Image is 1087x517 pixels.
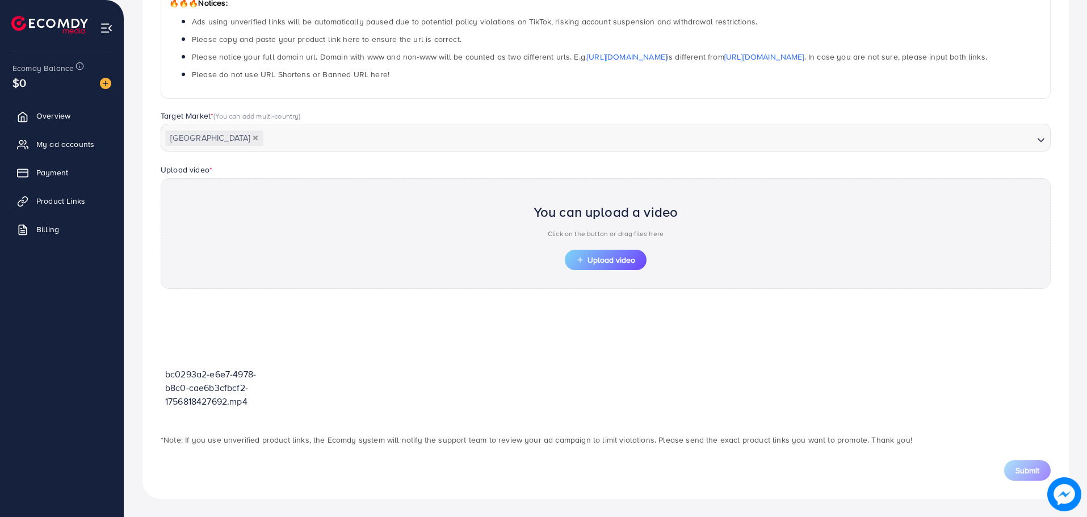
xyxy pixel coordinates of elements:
[100,78,111,89] img: image
[165,131,263,146] span: [GEOGRAPHIC_DATA]
[9,133,115,155] a: My ad accounts
[565,250,647,270] button: Upload video
[36,138,94,150] span: My ad accounts
[192,51,987,62] span: Please notice your full domain url. Domain with www and non-www will be counted as two different ...
[192,16,757,27] span: Ads using unverified links will be automatically paused due to potential policy violations on Tik...
[213,111,300,121] span: (You can add multi-country)
[11,16,88,33] img: logo
[9,104,115,127] a: Overview
[36,167,68,178] span: Payment
[192,69,389,80] span: Please do not use URL Shortens or Banned URL here!
[36,224,59,235] span: Billing
[265,130,1033,148] input: Search for option
[253,135,258,141] button: Deselect Pakistan
[1015,465,1039,476] span: Submit
[161,164,212,175] label: Upload video
[12,62,74,74] span: Ecomdy Balance
[1047,477,1081,511] img: image
[534,227,678,241] p: Click on the button or drag files here
[587,51,667,62] a: [URL][DOMAIN_NAME]
[9,161,115,184] a: Payment
[534,204,678,220] h2: You can upload a video
[1004,460,1051,481] button: Submit
[165,367,273,408] p: bc0293a2-e6e7-4978-b8c0-cae6b3cfbcf2-1756818427692.mp4
[576,256,635,264] span: Upload video
[36,195,85,207] span: Product Links
[12,74,26,91] span: $0
[36,110,70,121] span: Overview
[100,22,113,35] img: menu
[9,218,115,241] a: Billing
[192,33,461,45] span: Please copy and paste your product link here to ensure the url is correct.
[161,124,1051,151] div: Search for option
[161,433,1051,447] p: *Note: If you use unverified product links, the Ecomdy system will notify the support team to rev...
[161,110,301,121] label: Target Market
[9,190,115,212] a: Product Links
[724,51,804,62] a: [URL][DOMAIN_NAME]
